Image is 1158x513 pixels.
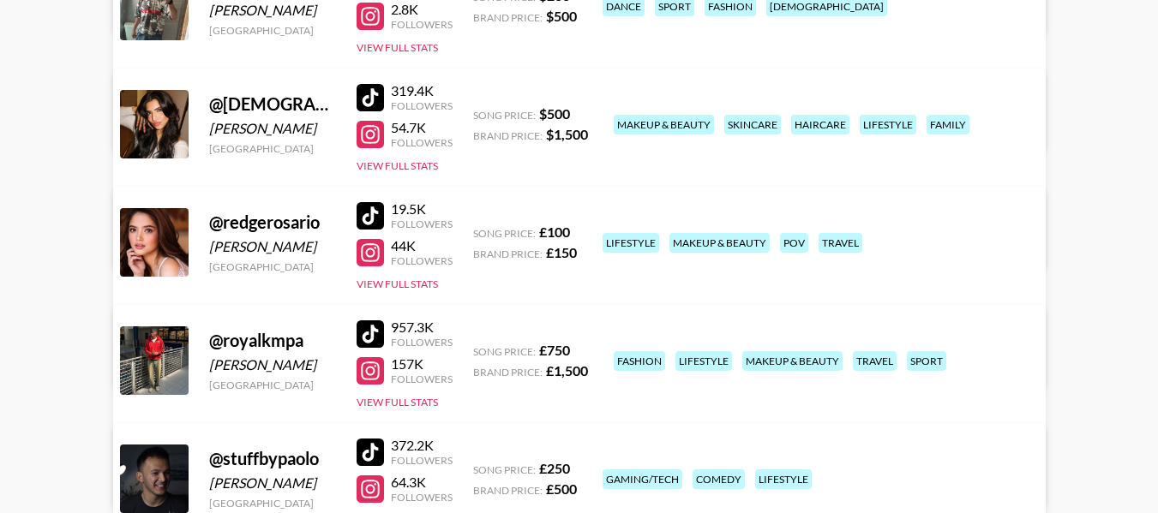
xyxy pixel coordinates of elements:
div: [PERSON_NAME] [209,238,336,255]
div: fashion [614,351,665,371]
div: 19.5K [391,200,453,218]
div: 372.2K [391,437,453,454]
div: travel [819,233,862,253]
span: Song Price: [473,463,536,476]
span: Song Price: [473,345,536,358]
div: @ redgerosario [209,212,336,233]
div: [GEOGRAPHIC_DATA] [209,142,336,155]
span: Brand Price: [473,11,543,24]
div: Followers [391,491,453,504]
span: Song Price: [473,109,536,122]
div: [PERSON_NAME] [209,356,336,373]
div: 319.4K [391,82,453,99]
strong: £ 250 [539,460,570,476]
div: Followers [391,336,453,349]
div: [GEOGRAPHIC_DATA] [209,24,336,37]
div: @ stuffbypaolo [209,448,336,469]
div: lifestyle [755,469,812,489]
div: travel [853,351,897,371]
div: 957.3K [391,319,453,336]
div: [PERSON_NAME] [209,474,336,492]
div: @ royalkmpa [209,330,336,351]
div: 2.8K [391,1,453,18]
div: [GEOGRAPHIC_DATA] [209,497,336,510]
strong: £ 1,500 [546,362,588,379]
strong: £ 150 [546,244,577,260]
div: makeup & beauty [669,233,770,253]
span: Brand Price: [473,248,543,260]
strong: £ 750 [539,342,570,358]
span: Song Price: [473,227,536,240]
strong: £ 500 [546,480,577,497]
div: 64.3K [391,474,453,491]
button: View Full Stats [357,41,438,54]
div: gaming/tech [603,469,682,489]
div: skincare [724,115,781,134]
div: lifestyle [603,233,659,253]
div: lifestyle [675,351,732,371]
button: View Full Stats [357,159,438,172]
div: makeup & beauty [742,351,843,371]
button: View Full Stats [357,277,438,290]
div: [PERSON_NAME] [209,2,336,19]
div: Followers [391,99,453,112]
div: haircare [791,115,849,134]
div: Followers [391,373,453,385]
strong: $ 1,500 [546,126,588,142]
div: makeup & beauty [614,115,714,134]
div: 54.7K [391,119,453,136]
div: pov [780,233,808,253]
div: family [927,115,969,134]
strong: £ 100 [539,224,570,240]
div: sport [907,351,946,371]
div: 44K [391,237,453,254]
div: [GEOGRAPHIC_DATA] [209,260,336,273]
div: @ [DEMOGRAPHIC_DATA] [209,93,336,115]
div: Followers [391,18,453,31]
span: Brand Price: [473,366,543,379]
div: Followers [391,218,453,230]
div: [PERSON_NAME] [209,120,336,137]
div: [GEOGRAPHIC_DATA] [209,379,336,391]
div: Followers [391,454,453,467]
div: Followers [391,254,453,267]
div: comedy [693,469,745,489]
div: lifestyle [860,115,916,134]
span: Brand Price: [473,129,543,142]
div: Followers [391,136,453,149]
strong: $ 500 [546,8,577,24]
button: View Full Stats [357,396,438,409]
span: Brand Price: [473,484,543,497]
strong: $ 500 [539,105,570,122]
div: 157K [391,355,453,373]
